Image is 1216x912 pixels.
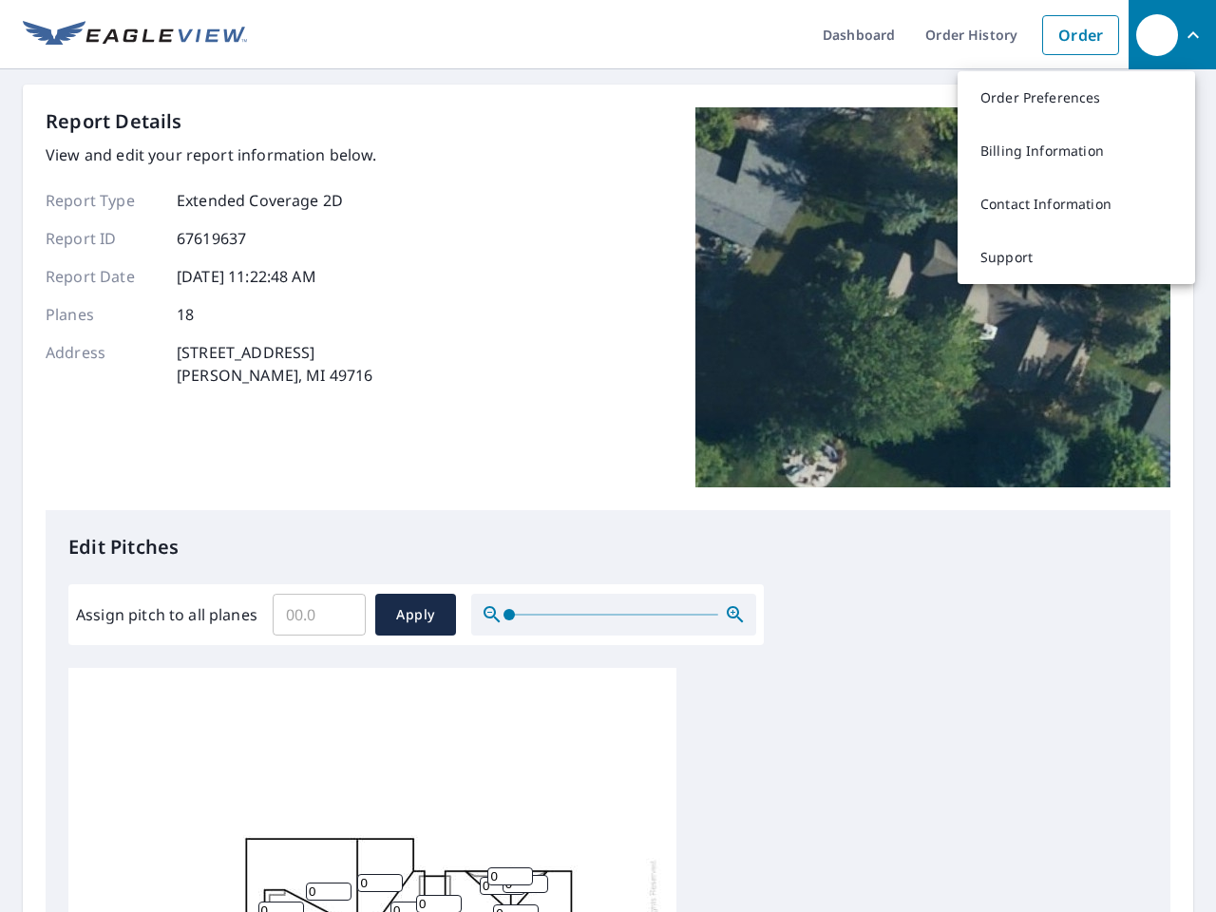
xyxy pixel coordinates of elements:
a: Order Preferences [958,71,1195,124]
a: Support [958,231,1195,284]
button: Apply [375,594,456,636]
p: [DATE] 11:22:48 AM [177,265,316,288]
input: 00.0 [273,588,366,641]
p: Extended Coverage 2D [177,189,343,212]
a: Contact Information [958,178,1195,231]
p: Planes [46,303,160,326]
p: Report ID [46,227,160,250]
p: 18 [177,303,194,326]
a: Order [1042,15,1119,55]
p: Report Details [46,107,182,136]
label: Assign pitch to all planes [76,603,257,626]
span: Apply [390,603,441,627]
p: Edit Pitches [68,533,1148,561]
p: Report Type [46,189,160,212]
p: Address [46,341,160,387]
p: Report Date [46,265,160,288]
p: 67619637 [177,227,246,250]
p: View and edit your report information below. [46,143,377,166]
img: Top image [695,107,1170,487]
p: [STREET_ADDRESS] [PERSON_NAME], MI 49716 [177,341,372,387]
a: Billing Information [958,124,1195,178]
img: EV Logo [23,21,247,49]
